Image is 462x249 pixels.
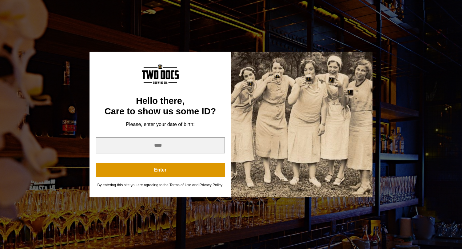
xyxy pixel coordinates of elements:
img: Content Logo [142,64,179,84]
button: Enter [96,163,225,177]
input: year [96,137,225,153]
div: Hello there, Care to show us some ID? [96,96,225,117]
div: Please, enter your date of birth: [96,121,225,128]
div: By entering this site you are agreeing to the Terms of Use and Privacy Policy. [96,183,225,188]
